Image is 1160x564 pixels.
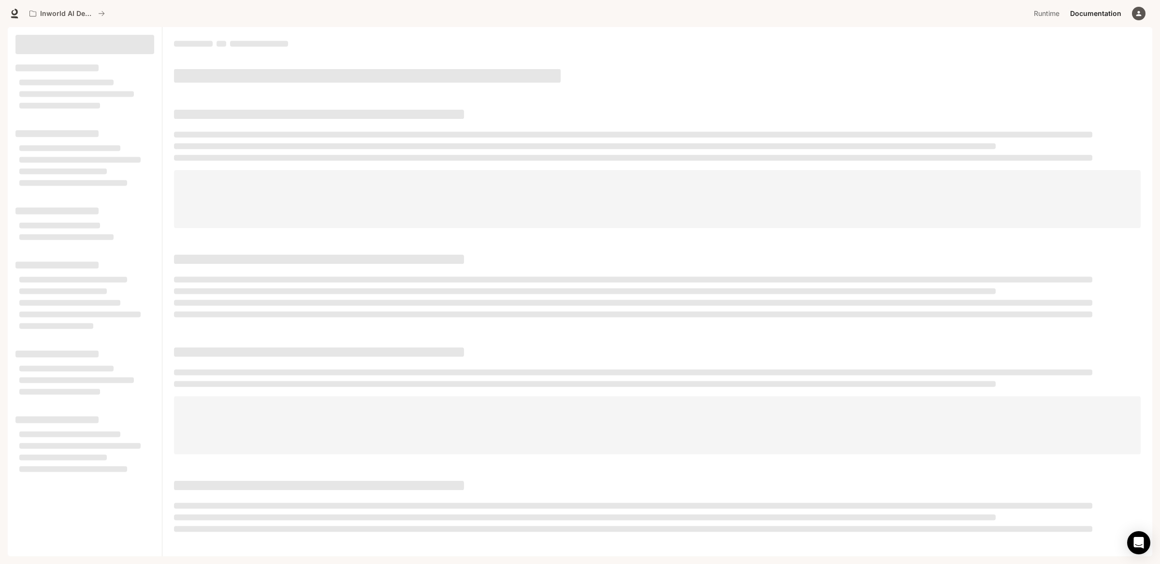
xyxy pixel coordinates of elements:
a: Documentation [1066,4,1125,23]
p: Inworld AI Demos [40,10,94,18]
span: Documentation [1070,8,1121,20]
a: Runtime [1030,4,1065,23]
button: All workspaces [25,4,109,23]
span: Runtime [1034,8,1059,20]
div: Open Intercom Messenger [1127,531,1150,554]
